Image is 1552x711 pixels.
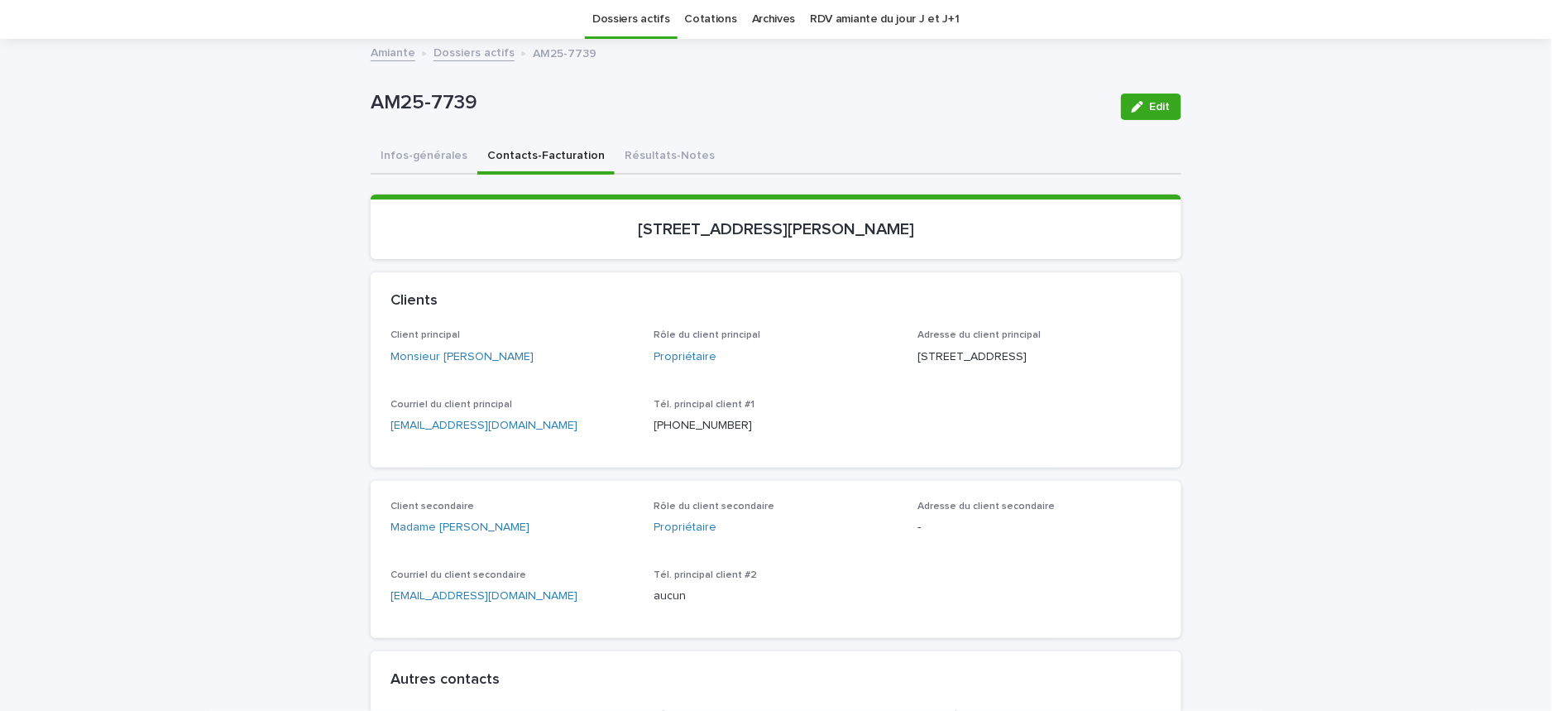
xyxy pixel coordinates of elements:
[390,292,438,310] h2: Clients
[390,400,512,410] span: Courriel du client principal
[917,502,1055,512] span: Adresse du client secondaire
[1150,101,1171,113] span: Edit
[1121,94,1181,120] button: Edit
[390,219,1162,239] p: [STREET_ADDRESS][PERSON_NAME]
[371,42,415,61] a: Amiante
[390,420,577,431] a: [EMAIL_ADDRESS][DOMAIN_NAME]
[917,330,1041,340] span: Adresse du client principal
[390,519,529,536] a: Madame [PERSON_NAME]
[533,43,596,61] p: AM25-7739
[917,519,1162,536] p: -
[615,140,725,175] button: Résultats-Notes
[390,348,534,366] a: Monsieur [PERSON_NAME]
[917,348,1162,366] p: [STREET_ADDRESS]
[654,417,898,435] p: [PHONE_NUMBER]
[371,91,1108,115] p: AM25-7739
[654,519,717,536] a: Propriétaire
[390,330,460,340] span: Client principal
[371,140,477,175] button: Infos-générales
[654,570,758,580] span: Tél. principal client #2
[390,671,500,689] h2: Autres contacts
[654,400,755,410] span: Tél. principal client #1
[477,140,615,175] button: Contacts-Facturation
[434,42,515,61] a: Dossiers actifs
[654,348,717,366] a: Propriétaire
[390,590,577,602] a: [EMAIL_ADDRESS][DOMAIN_NAME]
[654,330,761,340] span: Rôle du client principal
[654,588,898,605] p: aucun
[390,502,474,512] span: Client secondaire
[654,502,775,512] span: Rôle du client secondaire
[390,570,526,580] span: Courriel du client secondaire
